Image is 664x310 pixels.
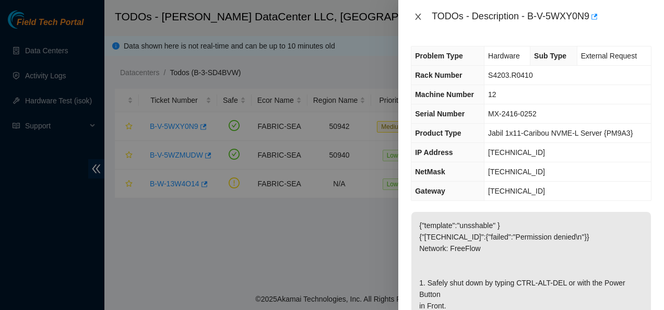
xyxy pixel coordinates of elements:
[415,71,462,79] span: Rack Number
[414,13,422,21] span: close
[534,52,566,60] span: Sub Type
[581,52,637,60] span: External Request
[488,129,633,137] span: Jabil 1x11-Caribou NVME-L Server {PM9A3}
[415,168,445,176] span: NetMask
[415,148,453,157] span: IP Address
[488,110,537,118] span: MX-2416-0252
[415,90,474,99] span: Machine Number
[415,52,463,60] span: Problem Type
[432,8,651,25] div: TODOs - Description - B-V-5WXY0N9
[415,110,465,118] span: Serial Number
[488,168,545,176] span: [TECHNICAL_ID]
[415,187,445,195] span: Gateway
[411,12,425,22] button: Close
[488,148,545,157] span: [TECHNICAL_ID]
[488,71,533,79] span: S4203.R0410
[488,52,520,60] span: Hardware
[488,90,496,99] span: 12
[488,187,545,195] span: [TECHNICAL_ID]
[415,129,461,137] span: Product Type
